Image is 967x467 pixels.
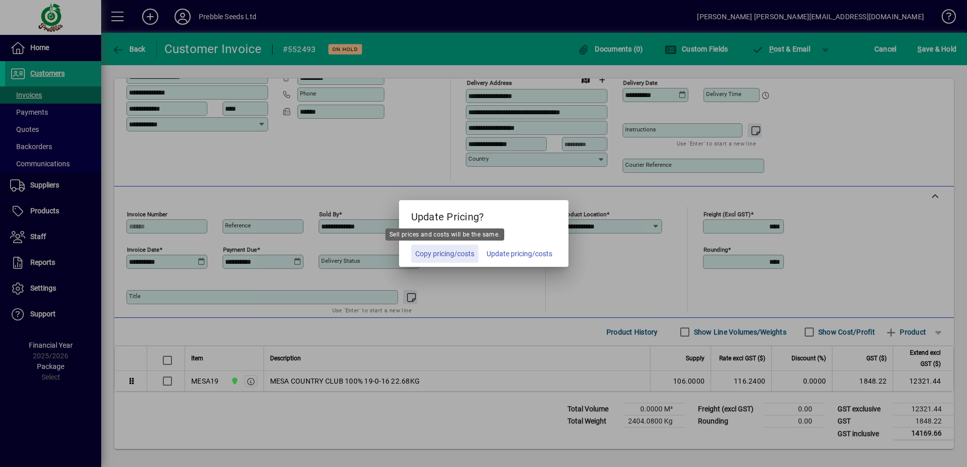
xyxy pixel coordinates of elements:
[399,200,568,229] h5: Update Pricing?
[385,228,504,241] div: Sell prices and costs will be the same.
[411,245,478,263] button: Copy pricing/costs
[487,249,552,259] span: Update pricing/costs
[482,245,556,263] button: Update pricing/costs
[415,249,474,259] span: Copy pricing/costs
